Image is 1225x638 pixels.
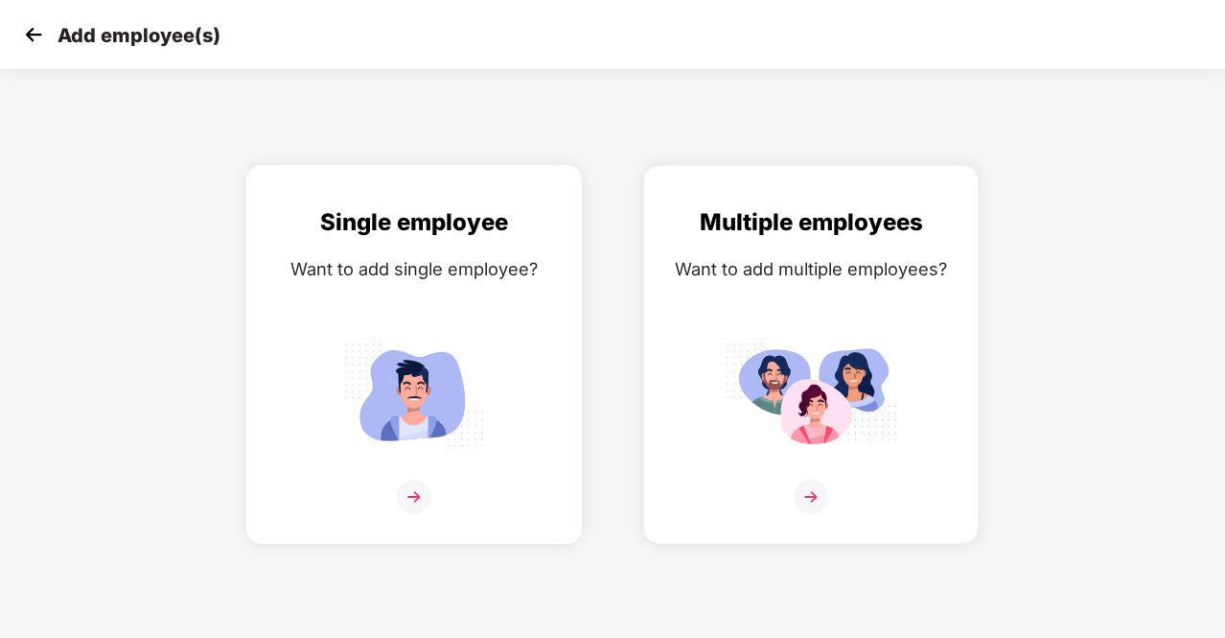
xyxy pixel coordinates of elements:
img: svg+xml;base64,PHN2ZyB4bWxucz0iaHR0cDovL3d3dy53My5vcmcvMjAwMC9zdmciIHdpZHRoPSIzMCIgaGVpZ2h0PSIzMC... [19,20,48,49]
div: Want to add single employee? [266,255,562,283]
img: svg+xml;base64,PHN2ZyB4bWxucz0iaHR0cDovL3d3dy53My5vcmcvMjAwMC9zdmciIGlkPSJNdWx0aXBsZV9lbXBsb3llZS... [725,335,897,455]
div: Multiple employees [663,204,959,241]
p: Add employee(s) [58,24,220,47]
div: Want to add multiple employees? [663,255,959,283]
img: svg+xml;base64,PHN2ZyB4bWxucz0iaHR0cDovL3d3dy53My5vcmcvMjAwMC9zdmciIHdpZHRoPSIzNiIgaGVpZ2h0PSIzNi... [397,480,431,514]
div: Single employee [266,204,562,241]
img: svg+xml;base64,PHN2ZyB4bWxucz0iaHR0cDovL3d3dy53My5vcmcvMjAwMC9zdmciIHdpZHRoPSIzNiIgaGVpZ2h0PSIzNi... [794,480,828,514]
img: svg+xml;base64,PHN2ZyB4bWxucz0iaHR0cDovL3d3dy53My5vcmcvMjAwMC9zdmciIGlkPSJTaW5nbGVfZW1wbG95ZWUiIH... [328,335,500,455]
